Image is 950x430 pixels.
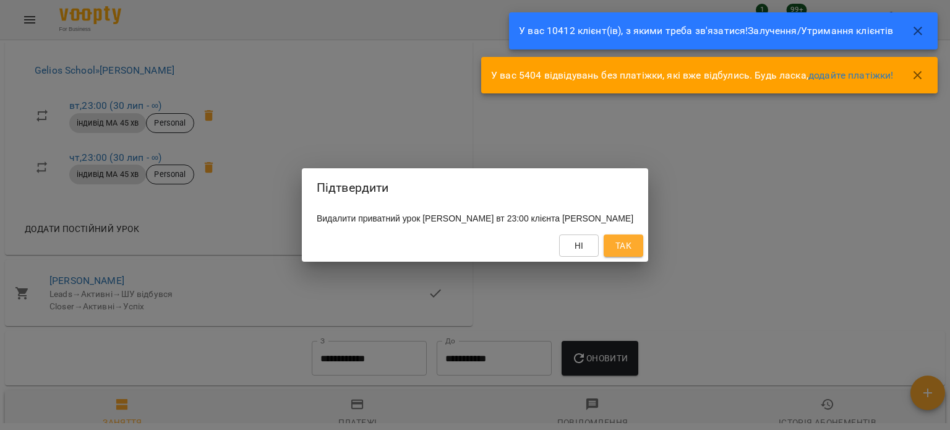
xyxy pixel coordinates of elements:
span: Так [615,238,631,253]
button: Ні [559,234,599,257]
p: У вас 10412 клієнт(ів), з якими треба зв'язатися! [519,24,893,38]
button: Так [604,234,643,257]
span: Ні [575,238,584,253]
h2: Підтвердити [317,178,633,197]
div: Видалити приватний урок [PERSON_NAME] вт 23:00 клієнта [PERSON_NAME] [302,207,648,230]
a: Залучення/Утримання клієнтів [748,25,893,37]
a: додайте платіжки! [808,69,894,81]
p: У вас 5404 відвідувань без платіжки, які вже відбулись. Будь ласка, [491,68,893,83]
